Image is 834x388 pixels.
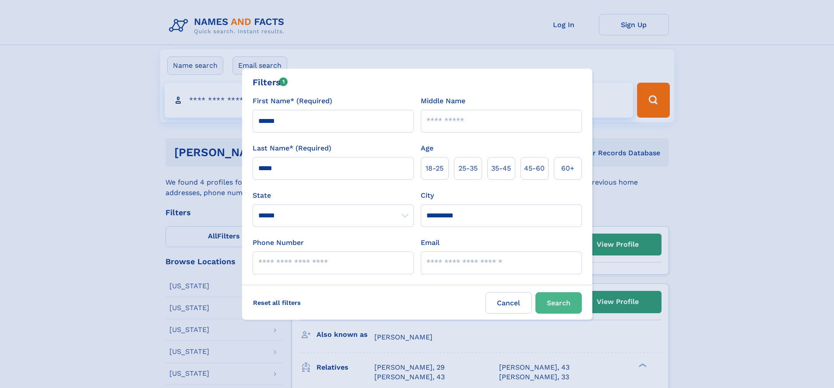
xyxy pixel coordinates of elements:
[486,292,532,314] label: Cancel
[421,96,465,106] label: Middle Name
[421,143,433,154] label: Age
[421,190,434,201] label: City
[253,143,331,154] label: Last Name* (Required)
[426,163,443,174] span: 18‑25
[253,96,332,106] label: First Name* (Required)
[491,163,511,174] span: 35‑45
[421,238,440,248] label: Email
[247,292,306,313] label: Reset all filters
[253,190,414,201] label: State
[524,163,545,174] span: 45‑60
[535,292,582,314] button: Search
[253,76,288,89] div: Filters
[253,238,304,248] label: Phone Number
[458,163,478,174] span: 25‑35
[561,163,574,174] span: 60+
